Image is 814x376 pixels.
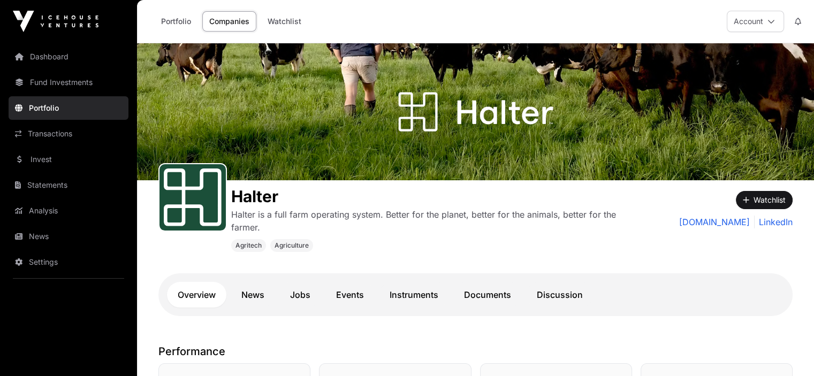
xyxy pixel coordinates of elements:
[760,325,814,376] iframe: Chat Widget
[167,282,784,308] nav: Tabs
[325,282,375,308] a: Events
[9,199,128,222] a: Analysis
[736,191,793,209] button: Watchlist
[9,96,128,120] a: Portfolio
[158,344,793,359] p: Performance
[154,11,198,32] a: Portfolio
[231,208,634,234] p: Halter is a full farm operating system. Better for the planet, better for the animals, better for...
[754,216,793,228] a: LinkedIn
[167,282,226,308] a: Overview
[9,173,128,197] a: Statements
[9,45,128,68] a: Dashboard
[453,282,522,308] a: Documents
[164,168,222,226] img: Halter-Favicon.svg
[261,11,308,32] a: Watchlist
[202,11,256,32] a: Companies
[9,250,128,274] a: Settings
[679,216,750,228] a: [DOMAIN_NAME]
[9,71,128,94] a: Fund Investments
[275,241,309,250] span: Agriculture
[13,11,98,32] img: Icehouse Ventures Logo
[9,122,128,145] a: Transactions
[231,187,634,206] h1: Halter
[279,282,321,308] a: Jobs
[9,148,128,171] a: Invest
[727,11,784,32] button: Account
[137,43,814,180] img: Halter
[379,282,449,308] a: Instruments
[526,282,594,308] a: Discussion
[9,225,128,248] a: News
[231,282,275,308] a: News
[235,241,262,250] span: Agritech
